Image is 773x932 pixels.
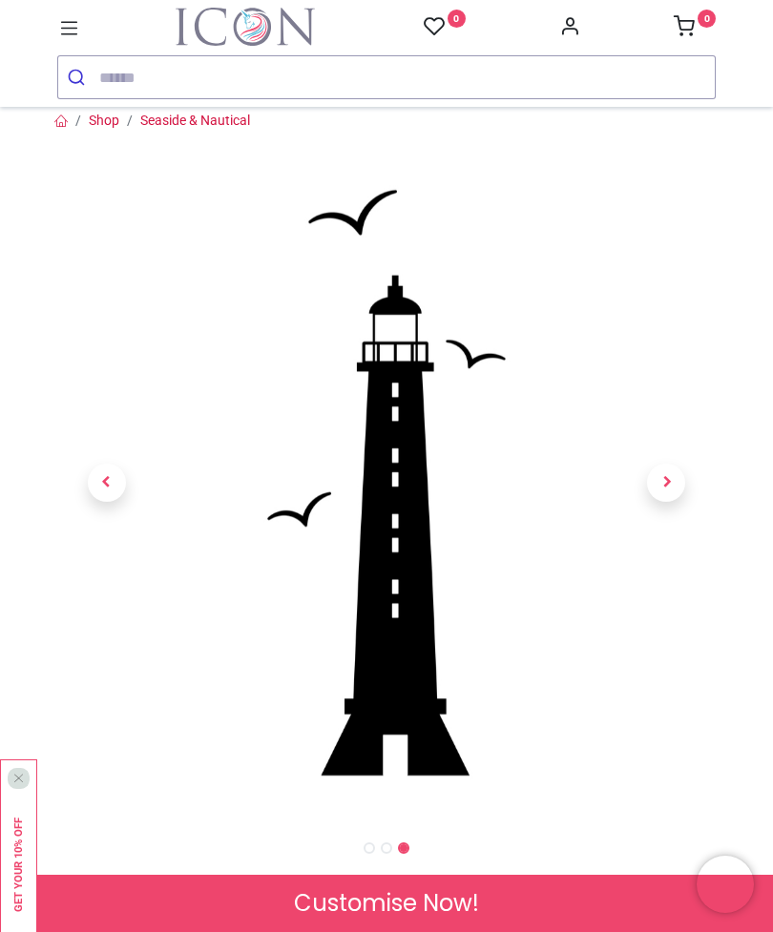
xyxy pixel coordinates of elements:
[697,856,754,913] iframe: Brevo live chat
[674,21,716,36] a: 0
[294,887,479,920] span: Customise Now!
[176,8,315,46] a: Logo of Icon Wall Stickers
[647,464,685,502] span: Next
[140,113,250,128] a: Seaside & Nautical
[58,56,99,98] button: Submit
[57,154,716,812] img: WS-57618-03
[176,8,315,46] img: Icon Wall Stickers
[698,10,716,28] sup: 0
[559,21,580,36] a: Account Info
[617,252,717,713] a: Next
[424,15,466,39] a: 0
[57,252,157,713] a: Previous
[88,464,126,502] span: Previous
[89,113,119,128] a: Shop
[448,10,466,28] sup: 0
